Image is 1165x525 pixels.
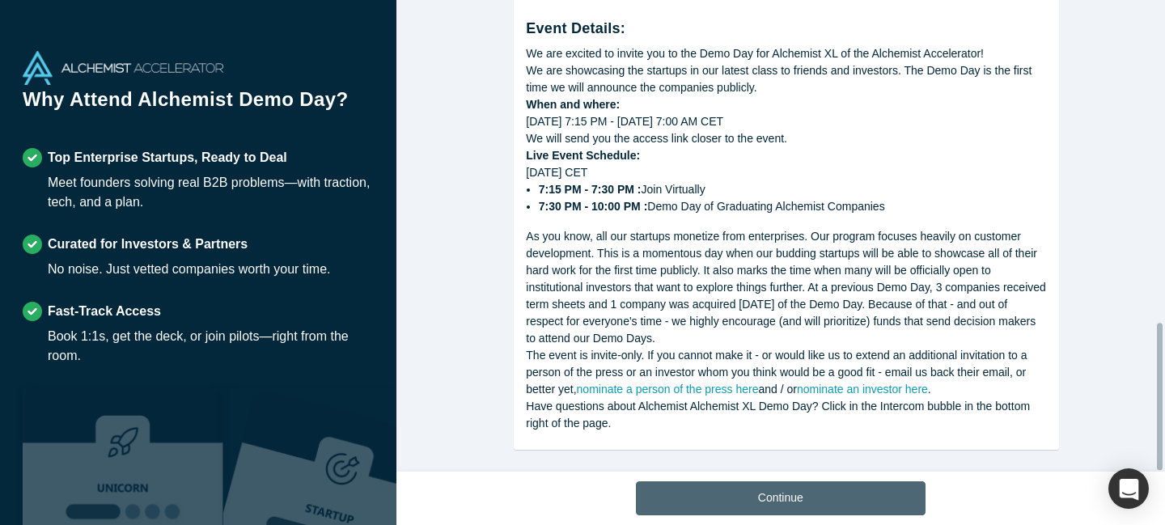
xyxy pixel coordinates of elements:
[48,327,374,366] div: Book 1:1s, get the deck, or join pilots—right from the room.
[526,228,1047,347] div: As you know, all our startups monetize from enterprises. Our program focuses heavily on customer ...
[539,200,648,213] strong: 7:30 PM - 10:00 PM :
[526,98,620,111] strong: When and where:
[797,383,928,396] a: nominate an investor here
[526,149,640,162] strong: Live Event Schedule:
[526,20,625,36] strong: Event Details:
[577,383,759,396] a: nominate a person of the press here
[526,130,1047,147] div: We will send you the access link closer to the event.
[539,198,1048,215] li: Demo Day of Graduating Alchemist Companies
[526,164,1047,215] div: [DATE] CET
[526,347,1047,398] div: The event is invite-only. If you cannot make it - or would like us to extend an additional invita...
[539,183,642,196] strong: 7:15 PM - 7:30 PM :
[48,150,287,164] strong: Top Enterprise Startups, Ready to Deal
[526,398,1047,432] div: Have questions about Alchemist Alchemist XL Demo Day? Click in the Intercom bubble in the bottom ...
[526,113,1047,130] div: [DATE] 7:15 PM - [DATE] 7:00 AM CET
[48,173,374,212] div: Meet founders solving real B2B problems—with traction, tech, and a plan.
[48,260,331,279] div: No noise. Just vetted companies worth your time.
[636,481,926,515] button: Continue
[23,85,374,125] h1: Why Attend Alchemist Demo Day?
[526,45,1047,62] div: We are excited to invite you to the Demo Day for Alchemist XL of the Alchemist Accelerator!
[539,181,1048,198] li: Join Virtually
[526,62,1047,96] div: We are showcasing the startups in our latest class to friends and investors. The Demo Day is the ...
[48,237,248,251] strong: Curated for Investors & Partners
[23,51,223,85] img: Alchemist Accelerator Logo
[48,304,161,318] strong: Fast-Track Access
